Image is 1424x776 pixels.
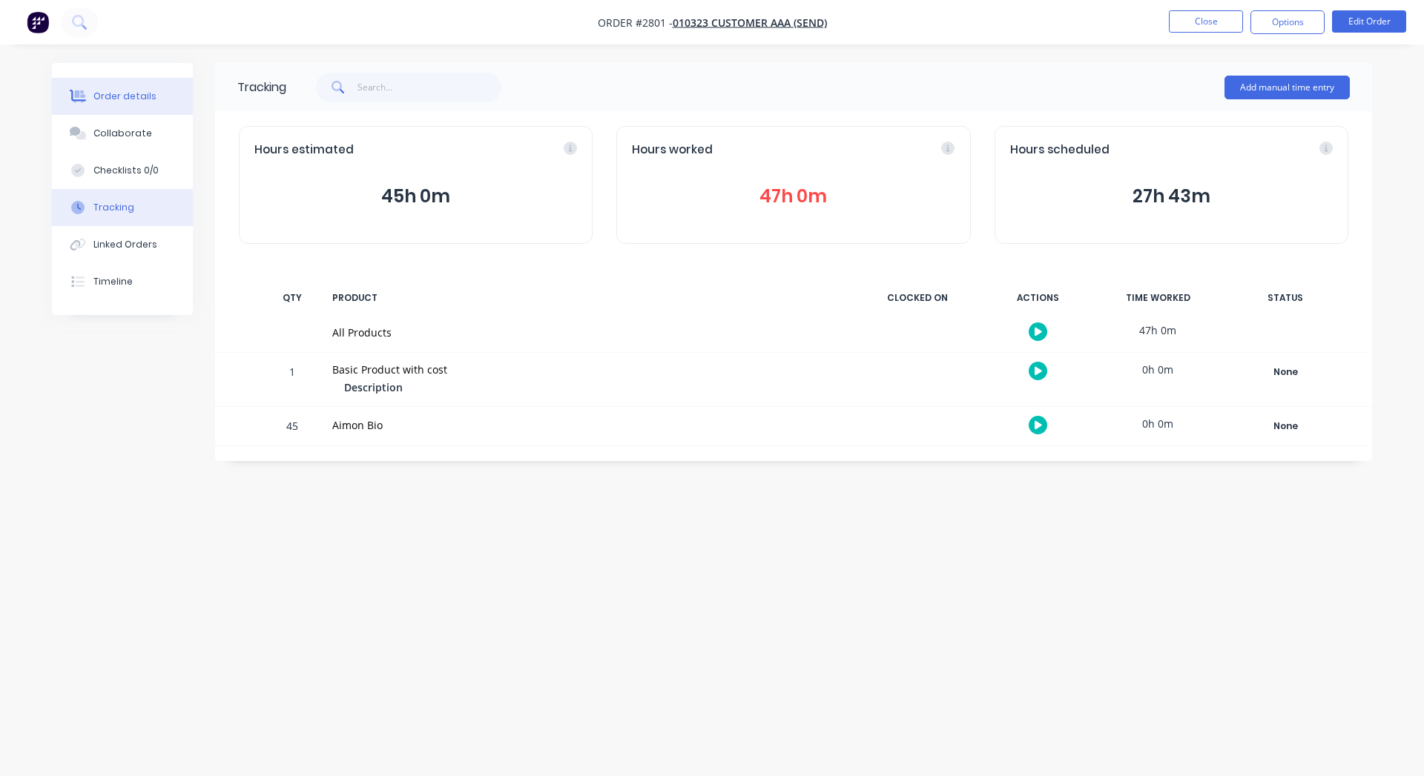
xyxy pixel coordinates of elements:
[1231,362,1339,382] button: None
[93,201,134,214] div: Tracking
[1169,10,1243,33] button: Close
[93,164,159,177] div: Checklists 0/0
[1250,10,1325,34] button: Options
[254,142,354,159] span: Hours estimated
[1010,182,1333,210] button: 27h 43m
[332,362,844,377] div: Basic Product with cost
[1102,314,1213,347] div: 47h 0m
[344,379,403,395] span: Description
[1010,142,1110,159] span: Hours scheduled
[1224,76,1350,99] button: Add manual time entry
[52,189,193,226] button: Tracking
[632,182,955,210] button: 47h 0m
[1102,353,1213,386] div: 0h 0m
[357,73,502,102] input: Search...
[1102,282,1213,314] div: TIME WORKED
[93,238,157,251] div: Linked Orders
[1232,417,1339,436] div: None
[270,355,314,406] div: 1
[93,275,133,288] div: Timeline
[52,115,193,152] button: Collaborate
[93,90,156,103] div: Order details
[1231,416,1339,437] button: None
[332,325,844,340] div: All Products
[598,16,673,30] span: Order #2801 -
[1222,282,1348,314] div: STATUS
[332,417,844,433] div: Aimon Bio
[1232,362,1339,382] div: None
[270,282,314,314] div: QTY
[52,226,193,263] button: Linked Orders
[52,263,193,300] button: Timeline
[323,282,853,314] div: PRODUCT
[254,182,577,210] button: 45h 0m
[52,152,193,189] button: Checklists 0/0
[52,78,193,115] button: Order details
[237,79,286,96] div: Tracking
[27,11,49,33] img: Factory
[673,16,827,30] a: 010323 Customer AAA (Send)
[982,282,1093,314] div: ACTIONS
[93,127,152,140] div: Collaborate
[270,409,314,445] div: 45
[632,142,713,159] span: Hours worked
[1332,10,1406,33] button: Edit Order
[862,282,973,314] div: CLOCKED ON
[1102,407,1213,440] div: 0h 0m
